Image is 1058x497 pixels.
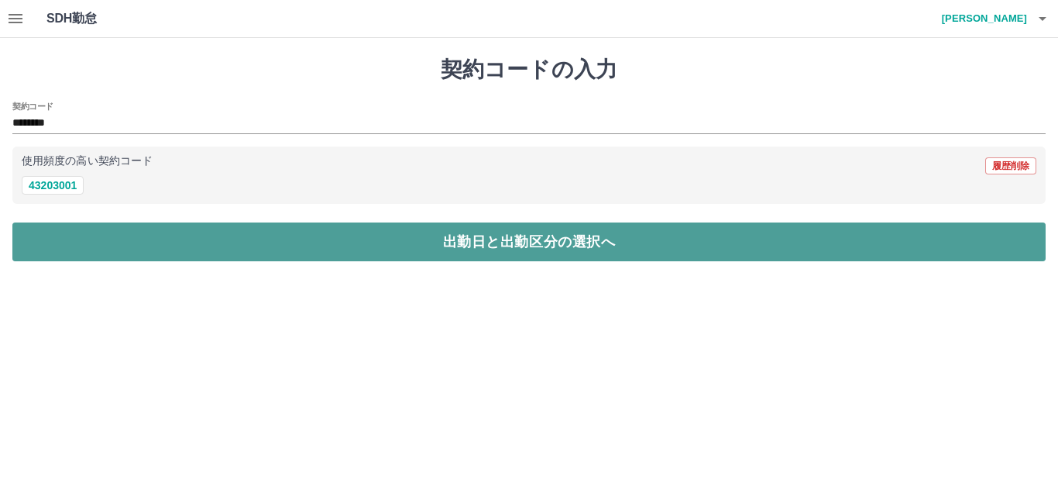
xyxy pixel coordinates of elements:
button: 43203001 [22,176,84,195]
button: 出勤日と出勤区分の選択へ [12,223,1046,261]
p: 使用頻度の高い契約コード [22,156,153,167]
h2: 契約コード [12,100,53,112]
button: 履歴削除 [985,157,1036,174]
h1: 契約コードの入力 [12,57,1046,83]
